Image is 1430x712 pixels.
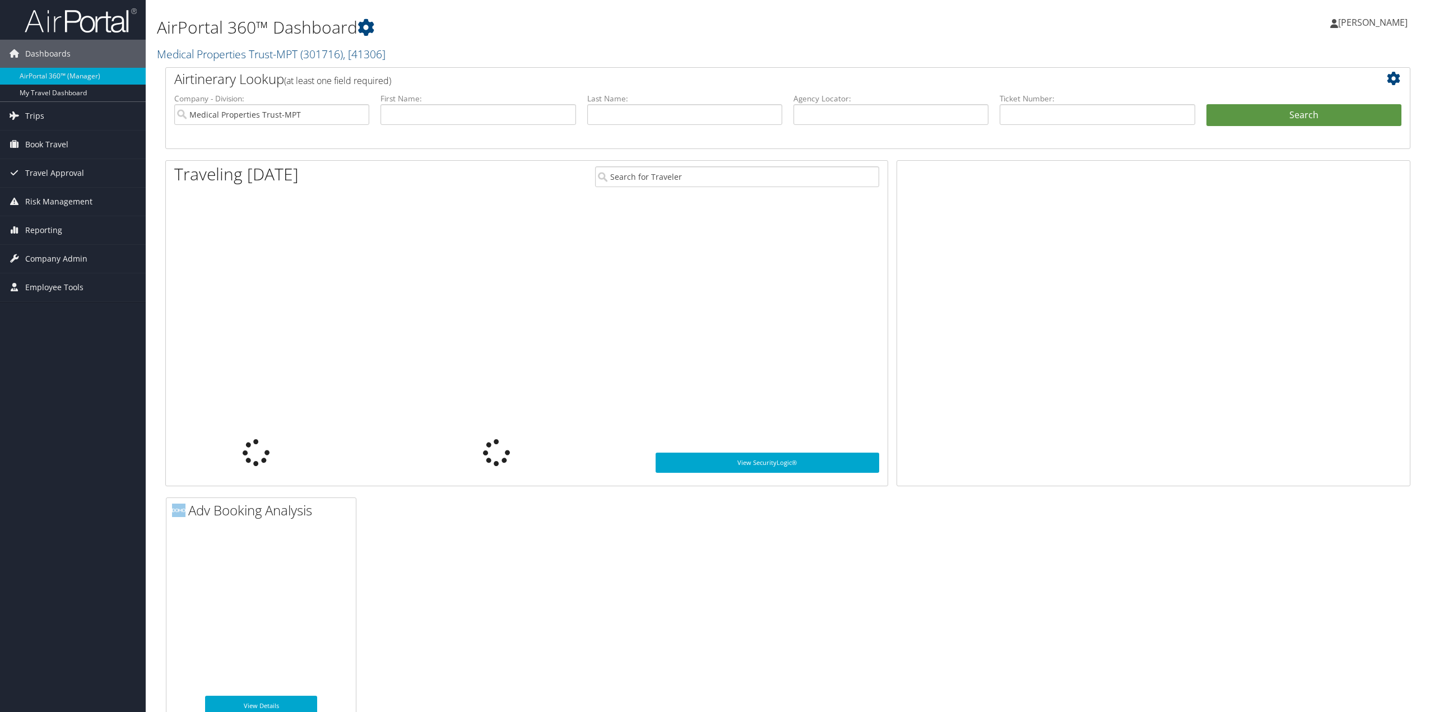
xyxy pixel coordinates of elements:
[595,166,879,187] input: Search for Traveler
[343,46,386,62] span: , [ 41306 ]
[1330,6,1419,39] a: [PERSON_NAME]
[300,46,343,62] span: ( 301716 )
[656,453,879,473] a: View SecurityLogic®
[793,93,988,104] label: Agency Locator:
[157,16,998,39] h1: AirPortal 360™ Dashboard
[25,159,84,187] span: Travel Approval
[25,216,62,244] span: Reporting
[25,273,83,301] span: Employee Tools
[25,245,87,273] span: Company Admin
[587,93,782,104] label: Last Name:
[25,7,137,34] img: airportal-logo.png
[25,102,44,130] span: Trips
[380,93,575,104] label: First Name:
[174,69,1298,89] h2: Airtinerary Lookup
[1338,16,1408,29] span: [PERSON_NAME]
[25,188,92,216] span: Risk Management
[284,75,391,87] span: (at least one field required)
[172,504,185,517] img: domo-logo.png
[25,131,68,159] span: Book Travel
[1000,93,1195,104] label: Ticket Number:
[1206,104,1401,127] button: Search
[172,501,356,520] h2: Adv Booking Analysis
[174,93,369,104] label: Company - Division:
[157,46,386,62] a: Medical Properties Trust-MPT
[174,162,299,186] h1: Traveling [DATE]
[25,40,71,68] span: Dashboards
